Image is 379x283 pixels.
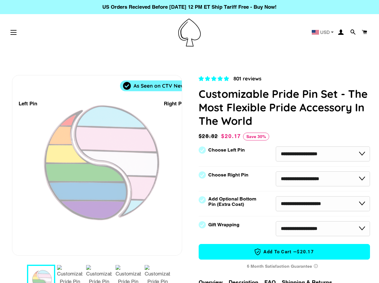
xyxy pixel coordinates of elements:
[178,19,201,47] img: Pin-Ace
[221,133,241,139] span: $20.17
[233,75,261,82] span: 801 reviews
[208,196,259,207] label: Add Optional Bottom Pin (Extra Cost)
[12,75,182,255] div: 1 / 7
[243,133,269,140] span: Save 30%
[164,100,186,108] div: Right Pin
[208,248,361,256] span: Add to Cart —
[199,132,220,140] span: $28.82
[199,244,370,260] button: Add to Cart —$20.17
[320,30,330,35] span: USD
[208,172,248,178] label: Choose Right Pin
[199,76,230,82] span: 4.83 stars
[297,249,314,255] span: $20.17
[208,222,239,227] label: Gift Wrapping
[208,147,245,153] label: Choose Left Pin
[199,87,370,128] h1: Customizable Pride Pin Set - The Most Flexible Pride Accessory In The World
[199,261,370,272] div: 6 Month Satisfaction Guarantee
